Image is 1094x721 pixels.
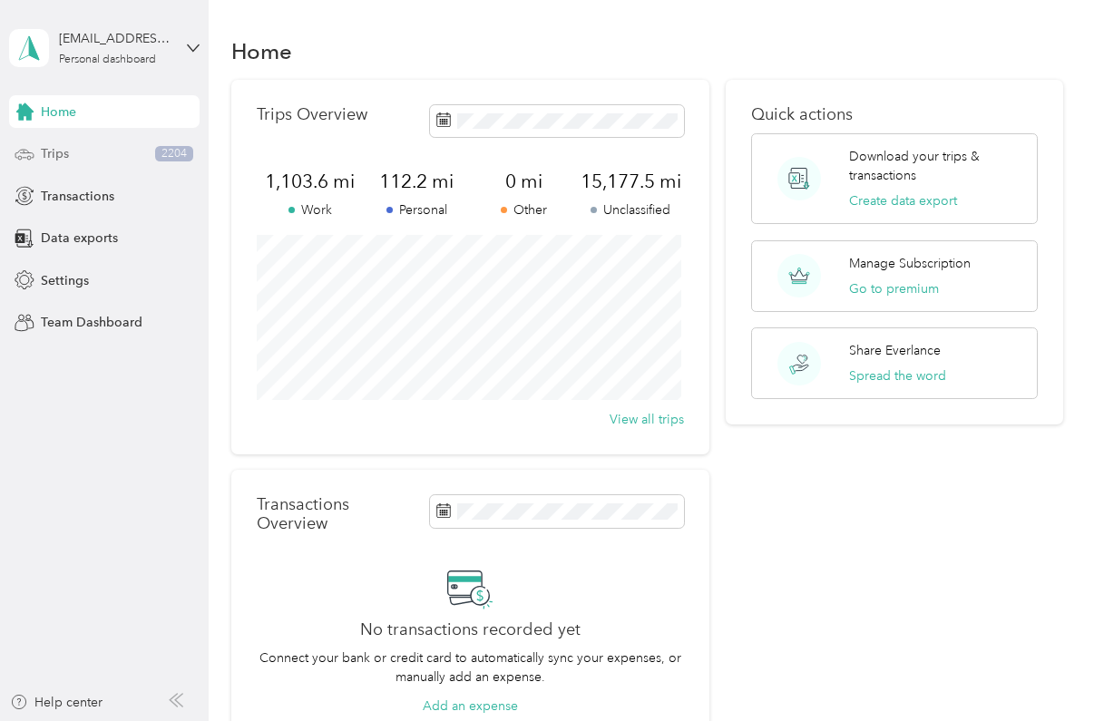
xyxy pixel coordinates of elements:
[849,341,941,360] p: Share Everlance
[470,200,577,219] p: Other
[231,42,292,61] h1: Home
[59,29,172,48] div: [EMAIL_ADDRESS][DOMAIN_NAME]
[577,169,684,194] span: 15,177.5 mi
[849,254,971,273] p: Manage Subscription
[59,54,156,65] div: Personal dashboard
[849,279,939,298] button: Go to premium
[41,187,114,206] span: Transactions
[849,147,1023,185] p: Download your trips & transactions
[257,200,364,219] p: Work
[577,200,684,219] p: Unclassified
[610,410,684,429] button: View all trips
[257,105,367,124] p: Trips Overview
[849,366,946,385] button: Spread the word
[364,169,471,194] span: 112.2 mi
[41,313,142,332] span: Team Dashboard
[849,191,957,210] button: Create data export
[364,200,471,219] p: Personal
[992,619,1094,721] iframe: Everlance-gr Chat Button Frame
[41,144,69,163] span: Trips
[470,169,577,194] span: 0 mi
[360,620,581,639] h2: No transactions recorded yet
[41,229,118,248] span: Data exports
[41,271,89,290] span: Settings
[751,105,1038,124] p: Quick actions
[257,495,421,533] p: Transactions Overview
[257,169,364,194] span: 1,103.6 mi
[257,648,685,687] p: Connect your bank or credit card to automatically sync your expenses, or manually add an expense.
[155,146,193,162] span: 2204
[423,697,518,716] button: Add an expense
[10,693,103,712] button: Help center
[41,102,76,122] span: Home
